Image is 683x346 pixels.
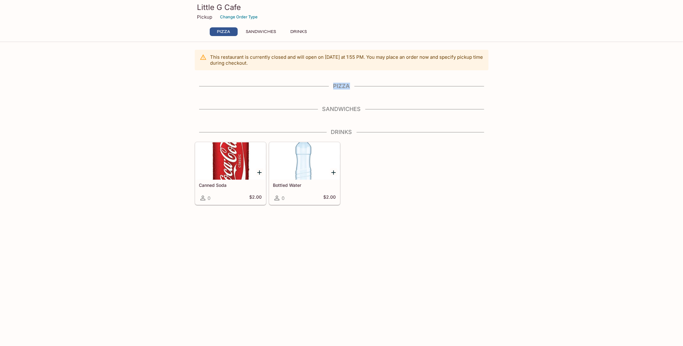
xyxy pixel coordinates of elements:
[195,106,489,113] h4: Sandwiches
[324,194,336,202] h5: $2.00
[282,195,285,201] span: 0
[195,142,266,205] a: Canned Soda0$2.00
[197,2,486,12] h3: Little G Cafe
[269,142,340,180] div: Bottled Water
[250,194,262,202] h5: $2.00
[199,182,262,188] h5: Canned Soda
[218,12,261,22] button: Change Order Type
[210,27,238,36] button: Pizza
[195,83,489,90] h4: Pizza
[243,27,280,36] button: Sandwiches
[195,129,489,136] h4: Drinks
[197,14,213,20] p: Pickup
[256,168,264,176] button: Add Canned Soda
[273,182,336,188] h5: Bottled Water
[269,142,340,205] a: Bottled Water0$2.00
[285,27,313,36] button: Drinks
[195,142,266,180] div: Canned Soda
[330,168,338,176] button: Add Bottled Water
[210,54,484,66] p: This restaurant is currently closed and will open on [DATE] at 1:55 PM . You may place an order n...
[208,195,211,201] span: 0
